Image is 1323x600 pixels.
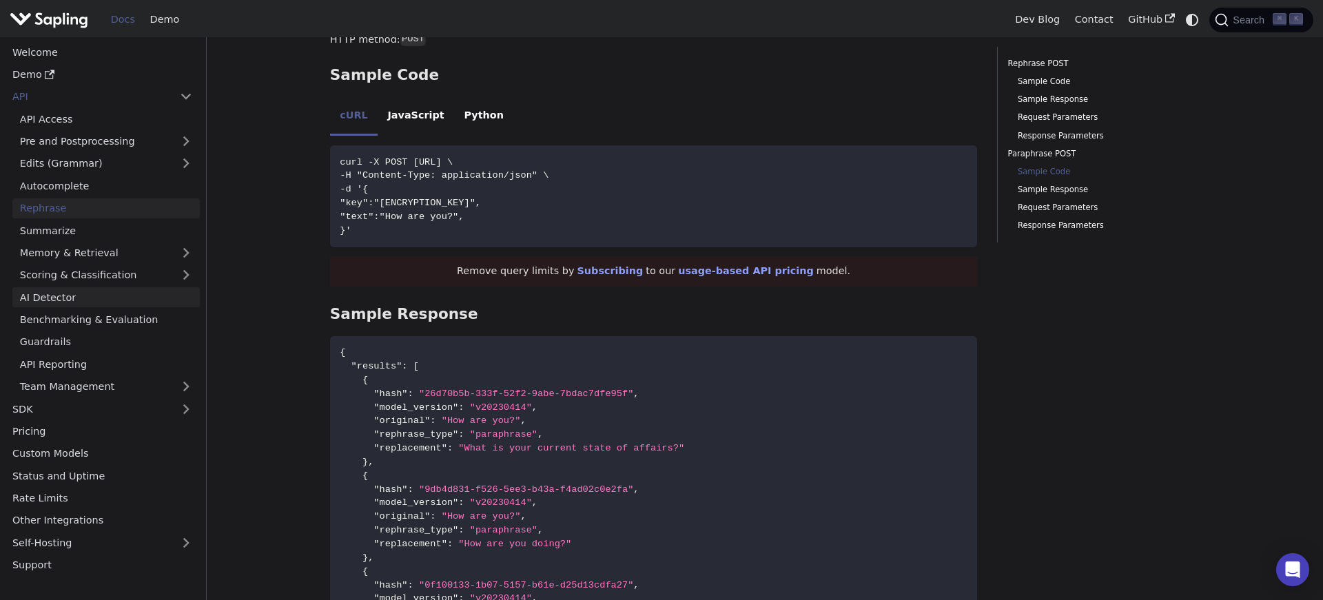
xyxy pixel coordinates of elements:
a: Sample Code [1018,75,1190,88]
a: SDK [5,399,172,419]
a: Paraphrase POST [1008,147,1195,161]
span: : [458,525,464,535]
a: GitHub [1120,9,1182,30]
a: Sample Response [1018,93,1190,106]
a: Team Management [12,377,200,397]
div: Remove query limits by to our model. [330,256,978,287]
span: "What is your current state of affairs?" [458,443,684,453]
span: : [402,361,407,371]
span: , [368,552,373,563]
span: } [362,552,368,563]
span: "hash" [373,580,407,590]
a: API Reporting [12,354,200,374]
a: Rate Limits [5,488,200,508]
a: Request Parameters [1018,111,1190,124]
a: Contact [1067,9,1121,30]
span: "replacement" [373,443,447,453]
span: , [368,457,373,467]
span: "9db4d831-f526-5ee3-b43a-f4ad02c0e2fa" [419,484,633,495]
span: "paraphrase" [470,525,537,535]
span: "How are you?" [442,511,521,521]
a: API [5,87,172,107]
img: Sapling.ai [10,10,88,30]
a: Other Integrations [5,510,200,530]
span: , [633,580,639,590]
span: , [537,429,543,439]
span: : [408,389,413,399]
span: : [447,443,453,453]
li: Python [454,97,513,136]
span: "hash" [373,389,407,399]
a: Request Parameters [1018,201,1190,214]
span: "text":"How are you?", [340,211,464,222]
span: : [458,402,464,413]
span: "26d70b5b-333f-52f2-9abe-7bdac7dfe95f" [419,389,633,399]
a: Subscribing [577,265,643,276]
a: Rephrase POST [1008,57,1195,70]
span: "How are you?" [442,415,521,426]
a: Response Parameters [1018,219,1190,232]
a: Rephrase [12,198,200,218]
span: , [532,402,537,413]
span: "v20230414" [470,497,532,508]
li: JavaScript [378,97,454,136]
h3: Sample Code [330,66,978,85]
span: "model_version" [373,497,458,508]
a: Docs [103,9,143,30]
span: { [362,470,368,481]
span: : [458,497,464,508]
span: "How are you doing?" [458,539,571,549]
span: "replacement" [373,539,447,549]
li: cURL [330,97,378,136]
span: , [537,525,543,535]
a: Scoring & Classification [12,265,200,285]
a: AI Detector [12,287,200,307]
a: Dev Blog [1007,9,1067,30]
a: Sample Code [1018,165,1190,178]
span: "v20230414" [470,402,532,413]
a: Guardrails [12,332,200,352]
span: -d '{ [340,184,368,194]
a: Sample Response [1018,183,1190,196]
a: Summarize [12,220,200,240]
span: , [633,484,639,495]
a: usage-based API pricing [678,265,814,276]
span: "results" [351,361,402,371]
span: : [447,539,453,549]
span: "paraphrase" [470,429,537,439]
p: HTTP method: [330,32,978,48]
span: "model_version" [373,402,458,413]
a: Response Parameters [1018,130,1190,143]
a: Pre and Postprocessing [12,132,200,152]
a: Demo [143,9,187,30]
a: Welcome [5,42,200,62]
span: curl -X POST [URL] \ [340,157,453,167]
span: }' [340,225,351,236]
span: Search [1229,14,1273,25]
span: : [408,580,413,590]
a: Custom Models [5,444,200,464]
a: API Access [12,109,200,129]
span: : [408,484,413,495]
span: : [458,429,464,439]
button: Switch between dark and light mode (currently system mode) [1182,10,1202,30]
span: "0f100133-1b07-5157-b61e-d25d13cdfa27" [419,580,633,590]
span: -H "Content-Type: application/json" \ [340,170,548,180]
a: Benchmarking & Evaluation [12,310,200,330]
button: Search (Command+K) [1209,8,1313,32]
code: POST [400,32,427,46]
div: Open Intercom Messenger [1276,553,1309,586]
kbd: K [1289,13,1303,25]
span: [ [413,361,419,371]
kbd: ⌘ [1273,13,1286,25]
span: "key":"[ENCRYPTION_KEY]", [340,198,481,208]
a: Support [5,555,200,575]
a: Self-Hosting [5,532,200,552]
a: Status and Uptime [5,466,200,486]
a: Edits (Grammar) [12,154,200,174]
span: "rephrase_type" [373,429,458,439]
span: : [430,511,435,521]
button: Collapse sidebar category 'API' [172,87,200,107]
a: Memory & Retrieval [12,243,200,263]
button: Expand sidebar category 'SDK' [172,399,200,419]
